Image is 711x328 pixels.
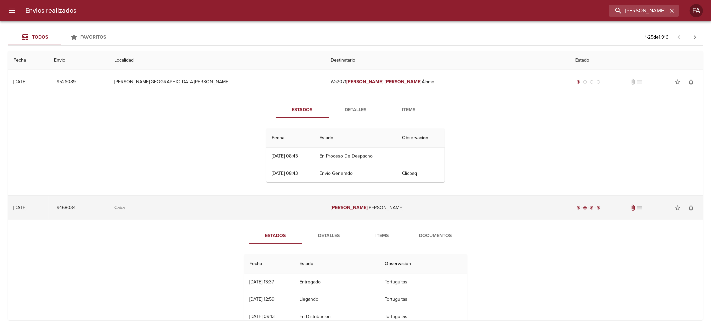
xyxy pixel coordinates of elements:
button: Agregar a favoritos [671,75,684,89]
td: [PERSON_NAME][GEOGRAPHIC_DATA][PERSON_NAME] [109,70,325,94]
th: Estado [294,254,379,273]
td: En Distribucion [294,308,379,325]
span: 9526089 [57,78,76,86]
td: Caba [109,196,325,220]
span: radio_button_unchecked [597,80,601,84]
span: star_border [674,204,681,211]
td: Entregado [294,273,379,291]
span: radio_button_checked [577,80,581,84]
h6: Envios realizados [25,5,76,16]
button: Agregar a favoritos [671,201,684,214]
th: Destinatario [325,51,570,70]
span: Detalles [333,106,378,114]
table: Tabla de seguimiento [266,129,445,182]
p: 1 - 25 de 1.916 [645,34,668,41]
td: Tortuguitas [379,291,467,308]
div: FA [690,4,703,17]
span: No tiene documentos adjuntos [630,79,636,85]
button: 9468034 [54,202,78,214]
td: Wa2071 Álamo [325,70,570,94]
th: Localidad [109,51,325,70]
span: radio_button_unchecked [590,80,594,84]
td: Tortuguitas [379,308,467,325]
span: Detalles [306,232,352,240]
span: Documentos [413,232,458,240]
th: Fecha [244,254,294,273]
div: [DATE] [13,79,26,85]
td: En Proceso De Despacho [314,148,397,165]
button: menu [4,3,20,19]
span: notifications_none [688,204,694,211]
div: [DATE] [13,205,26,210]
td: Llegando [294,291,379,308]
td: Clicpaq [397,165,445,182]
span: radio_button_checked [597,206,601,210]
th: Observacion [397,129,445,148]
th: Fecha [266,129,314,148]
div: Tabs Envios [8,29,115,45]
td: Envio Generado [314,165,397,182]
div: [DATE] 13:37 [250,279,274,285]
div: Tabs detalle de guia [276,102,436,118]
th: Envio [49,51,109,70]
span: No tiene pedido asociado [636,204,643,211]
span: Estados [253,232,298,240]
span: Favoritos [81,34,106,40]
button: Activar notificaciones [684,201,698,214]
span: star_border [674,79,681,85]
button: Activar notificaciones [684,75,698,89]
th: Estado [570,51,703,70]
span: radio_button_unchecked [583,80,587,84]
th: Observacion [379,254,467,273]
em: [PERSON_NAME] [385,79,422,85]
div: Generado [575,79,602,85]
span: Pagina anterior [671,34,687,40]
span: radio_button_checked [583,206,587,210]
td: Tortuguitas [379,273,467,291]
div: [DATE] 08:43 [272,153,298,159]
div: [DATE] 09:13 [250,314,275,319]
span: 9468034 [57,204,76,212]
div: [DATE] 12:59 [250,296,275,302]
th: Estado [314,129,397,148]
th: Fecha [8,51,49,70]
span: radio_button_checked [590,206,594,210]
span: No tiene pedido asociado [636,79,643,85]
span: notifications_none [688,79,694,85]
span: Tiene documentos adjuntos [630,204,636,211]
span: Pagina siguiente [687,29,703,45]
span: Items [360,232,405,240]
span: Todos [32,34,48,40]
button: 9526089 [54,76,78,88]
em: [PERSON_NAME] [331,205,368,210]
span: radio_button_checked [577,206,581,210]
input: buscar [609,5,668,17]
td: [PERSON_NAME] [325,196,570,220]
em: [PERSON_NAME] [346,79,383,85]
span: Items [386,106,432,114]
div: Tabs detalle de guia [249,228,462,244]
div: Entregado [575,204,602,211]
div: [DATE] 08:43 [272,170,298,176]
span: Estados [280,106,325,114]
